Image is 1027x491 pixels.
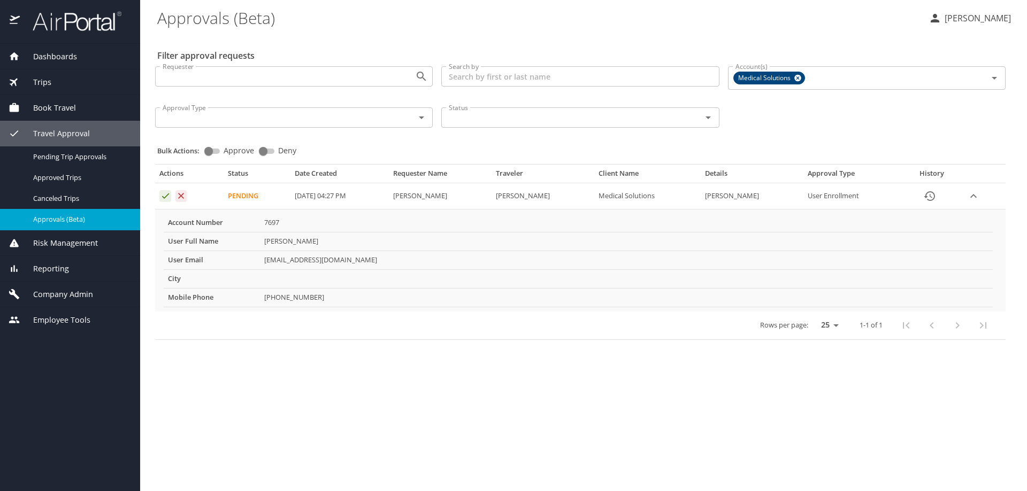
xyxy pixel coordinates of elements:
[224,147,254,154] span: Approve
[594,183,700,209] td: Medical Solutions
[20,76,51,88] span: Trips
[290,183,389,209] td: [DATE] 04:27 PM
[860,322,883,329] p: 1-1 of 1
[987,71,1002,85] button: Open
[159,190,171,202] button: Approve request
[917,183,942,209] button: History
[492,183,594,209] td: [PERSON_NAME]
[389,169,492,183] th: Requester Name
[155,169,1006,339] table: Approval table
[20,128,90,139] span: Travel Approval
[733,72,805,84] div: Medical Solutions
[224,169,290,183] th: Status
[803,169,902,183] th: Approval Type
[902,169,961,183] th: History
[164,288,260,307] th: Mobile Phone
[157,47,255,64] h2: Filter approval requests
[164,232,260,251] th: User Full Name
[20,314,90,326] span: Employee Tools
[941,12,1011,25] p: [PERSON_NAME]
[175,190,187,202] button: Deny request
[33,173,127,183] span: Approved Trips
[155,169,224,183] th: Actions
[278,147,296,154] span: Deny
[20,263,69,275] span: Reporting
[414,69,429,84] button: Open
[813,317,842,333] select: rows per page
[701,110,716,125] button: Open
[164,251,260,269] th: User Email
[441,66,719,87] input: Search by first or last name
[157,1,920,34] h1: Approvals (Beta)
[33,193,127,204] span: Canceled Trips
[260,214,993,232] td: 7697
[33,214,127,224] span: Approvals (Beta)
[157,146,208,155] p: Bulk Actions:
[260,232,993,251] td: [PERSON_NAME]
[164,214,260,232] th: Account Number
[20,102,76,114] span: Book Travel
[290,169,389,183] th: Date Created
[414,110,429,125] button: Open
[21,11,121,32] img: airportal-logo.png
[20,51,77,63] span: Dashboards
[965,188,982,204] button: expand row
[803,183,902,209] td: User Enrollment
[701,169,803,183] th: Details
[224,183,290,209] td: Pending
[33,152,127,162] span: Pending Trip Approvals
[164,214,993,307] table: More info for approvals
[701,183,803,209] td: [PERSON_NAME]
[389,183,492,209] td: [PERSON_NAME]
[10,11,21,32] img: icon-airportal.png
[164,269,260,288] th: City
[20,237,98,249] span: Risk Management
[260,288,993,307] td: [PHONE_NUMBER]
[20,289,93,300] span: Company Admin
[492,169,594,183] th: Traveler
[594,169,700,183] th: Client Name
[734,73,797,84] span: Medical Solutions
[260,251,993,269] td: [EMAIL_ADDRESS][DOMAIN_NAME]
[760,322,808,329] p: Rows per page:
[924,9,1015,28] button: [PERSON_NAME]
